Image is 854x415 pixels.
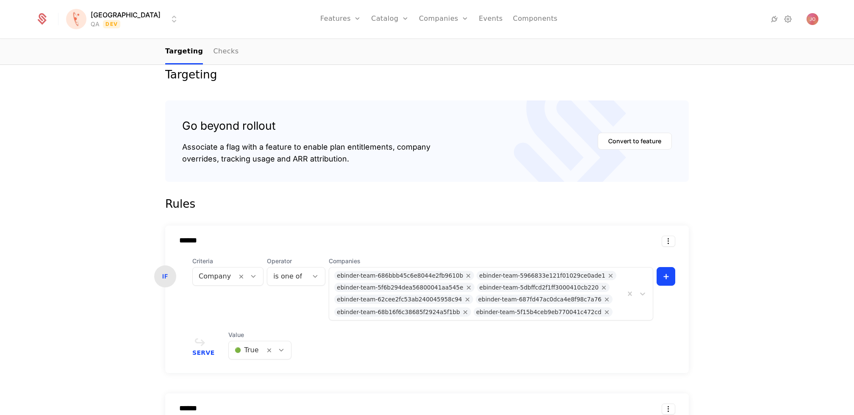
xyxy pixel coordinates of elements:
span: Value [228,331,291,339]
div: Remove ebinder-team-5966833e121f01029ce0ade1 [605,271,616,280]
div: ebinder-team-687fd47ac0dca4e8f98c7a76 [478,295,602,304]
div: Remove ebinder-team-5dbffcd2f1ff3000410cb220 [599,283,610,292]
div: Remove ebinder-team-5f6b294dea56800041aa545e [463,283,474,292]
div: Remove ebinder-team-62cee2fc53ab240045958c94 [462,295,473,304]
a: Settings [783,14,793,24]
button: + [657,267,675,286]
button: Select action [662,404,675,415]
div: ebinder-team-5966833e121f01029ce0ade1 [479,271,605,280]
span: [GEOGRAPHIC_DATA] [91,10,161,20]
button: Open user button [807,13,818,25]
a: Targeting [165,39,203,64]
div: Go beyond rollout [182,117,430,134]
button: Convert to feature [598,133,672,150]
div: ebinder-team-686bbb45c6e8044e2fb9610b [337,271,463,280]
img: Jelena Obradovic [807,13,818,25]
div: QA [91,20,100,28]
span: Companies [329,257,653,265]
img: Florence [66,9,86,29]
div: Remove ebinder-team-687fd47ac0dca4e8f98c7a76 [602,295,613,304]
ul: Choose Sub Page [165,39,238,64]
a: Integrations [769,14,779,24]
div: Remove ebinder-team-5f15b4ceb9eb770041c472cd [602,307,613,317]
div: IF [154,265,176,287]
div: ebinder-team-5f15b4ceb9eb770041c472cd [476,307,602,317]
button: Select environment [69,10,179,28]
div: ebinder-team-62cee2fc53ab240045958c94 [337,295,462,304]
div: Associate a flag with a feature to enable plan entitlements, company overrides, tracking usage an... [182,141,430,165]
div: Rules [165,195,689,212]
a: Checks [213,39,238,64]
span: Operator [267,257,325,265]
div: Remove ebinder-team-686bbb45c6e8044e2fb9610b [463,271,474,280]
span: Serve [192,350,215,356]
button: Select action [662,236,675,247]
div: Remove ebinder-team-68b16f6c38685f2924a5f1bb [460,307,471,317]
div: Targeting [165,69,689,80]
span: Criteria [192,257,263,265]
div: ebinder-team-68b16f6c38685f2924a5f1bb [337,307,460,317]
span: Dev [103,20,120,28]
div: ebinder-team-5dbffcd2f1ff3000410cb220 [480,283,599,292]
nav: Main [165,39,689,64]
div: ebinder-team-5f6b294dea56800041aa545e [337,283,463,292]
